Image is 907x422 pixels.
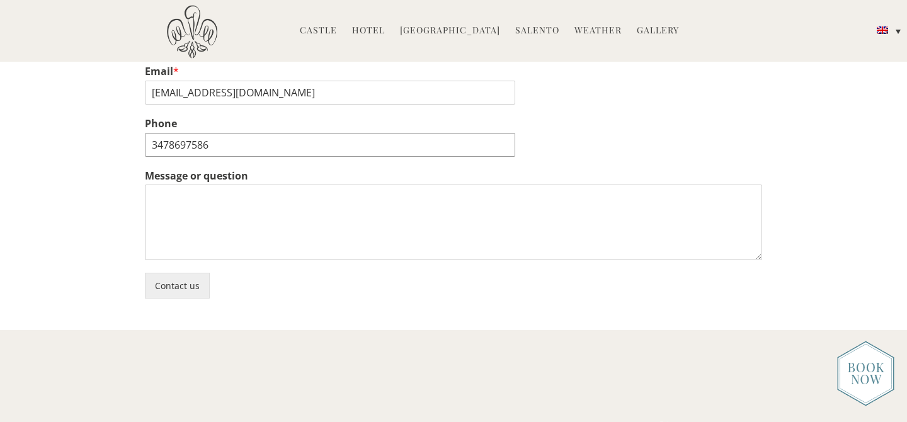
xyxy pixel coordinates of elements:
a: Weather [574,24,622,38]
img: English [877,26,888,34]
img: Castello di Ugento [167,5,217,59]
a: [GEOGRAPHIC_DATA] [400,24,500,38]
a: Castle [300,24,337,38]
label: Message or question [145,169,762,183]
a: Salento [515,24,559,38]
a: Gallery [637,24,679,38]
img: new-booknow.png [837,341,894,406]
a: Hotel [352,24,385,38]
button: Contact us [145,273,210,299]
